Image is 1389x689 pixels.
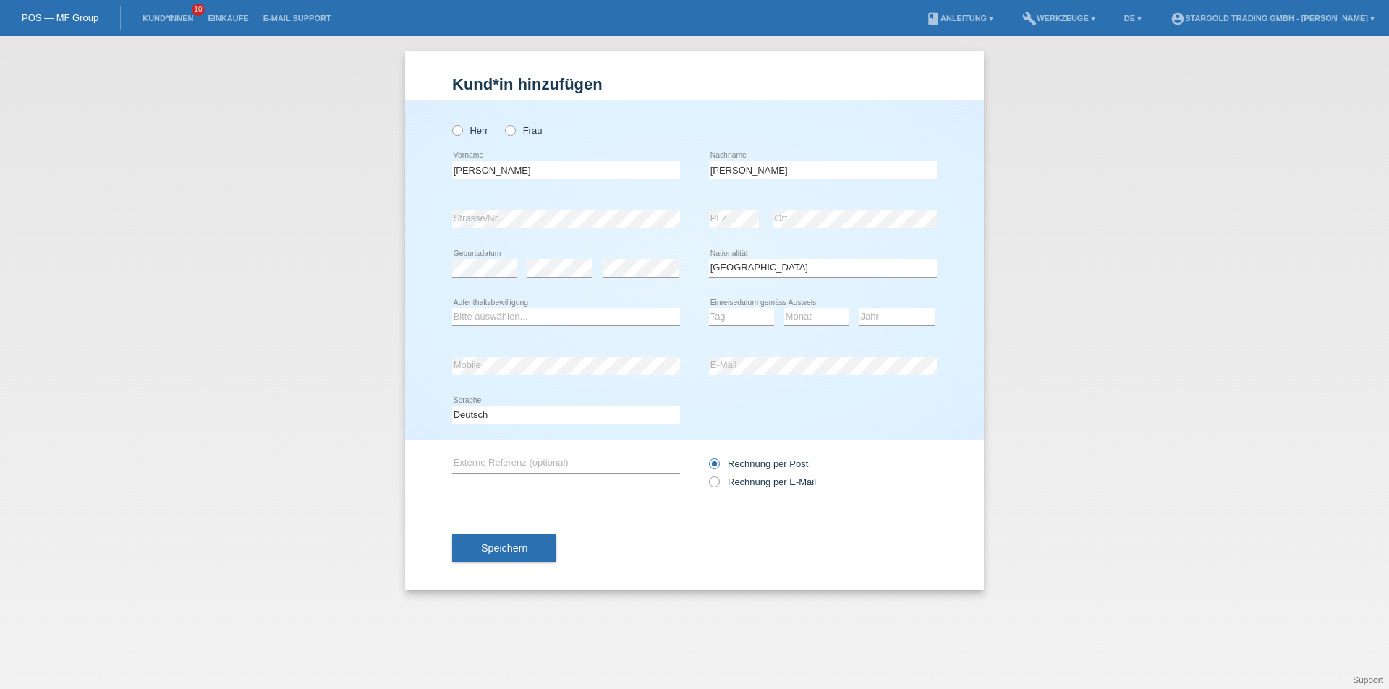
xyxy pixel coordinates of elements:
input: Rechnung per E-Mail [709,476,718,495]
a: account_circleStargold Trading GmbH - [PERSON_NAME] ▾ [1163,14,1382,22]
span: 10 [192,4,205,16]
a: Support [1353,675,1383,685]
label: Rechnung per E-Mail [709,476,816,487]
label: Frau [505,125,542,136]
a: Kund*innen [135,14,200,22]
a: Einkäufe [200,14,255,22]
a: bookAnleitung ▾ [919,14,1001,22]
input: Frau [505,125,514,134]
a: E-Mail Support [256,14,339,22]
button: Speichern [452,534,556,562]
span: Speichern [481,542,527,554]
h1: Kund*in hinzufügen [452,75,937,93]
i: account_circle [1171,12,1185,26]
label: Rechnung per Post [709,458,808,469]
a: DE ▾ [1117,14,1149,22]
label: Herr [452,125,488,136]
a: buildWerkzeuge ▾ [1015,14,1103,22]
input: Rechnung per Post [709,458,718,476]
i: book [926,12,940,26]
input: Herr [452,125,462,134]
i: build [1022,12,1037,26]
a: POS — MF Group [22,12,98,23]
